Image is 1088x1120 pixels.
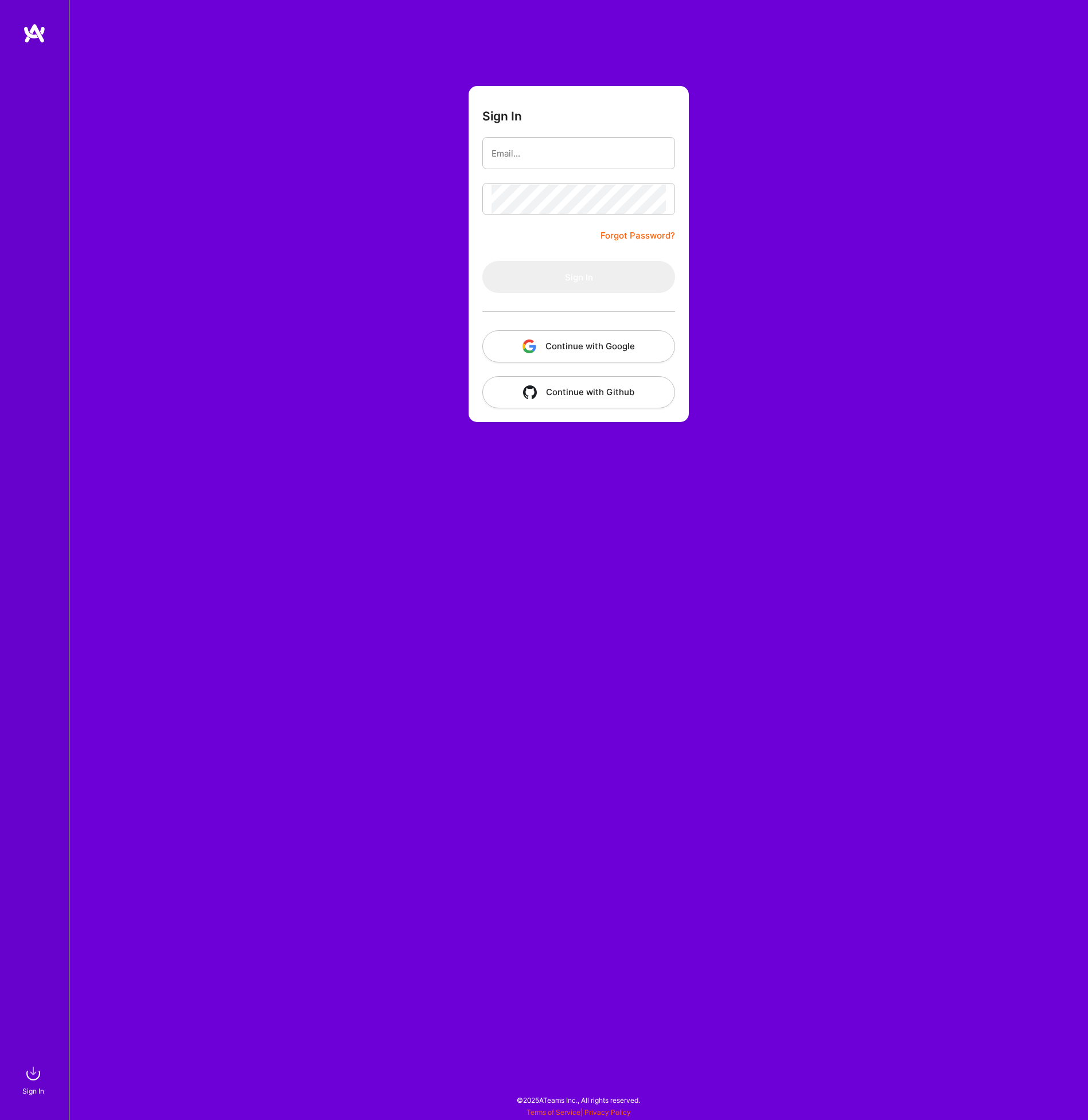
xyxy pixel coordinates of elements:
[527,1108,580,1117] a: Terms of Service
[527,1108,631,1117] span: |
[522,339,536,353] img: icon
[600,229,675,243] a: Forgot Password?
[24,1062,45,1097] a: sign inSign In
[22,1085,44,1097] div: Sign In
[23,23,46,44] img: logo
[482,109,522,123] h3: Sign In
[482,261,675,293] button: Sign In
[584,1108,631,1117] a: Privacy Policy
[69,1086,1088,1114] div: © 2025 ATeams Inc., All rights reserved.
[22,1062,45,1085] img: sign in
[523,385,537,399] img: icon
[492,139,666,168] input: Email...
[482,330,675,362] button: Continue with Google
[482,376,675,408] button: Continue with Github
